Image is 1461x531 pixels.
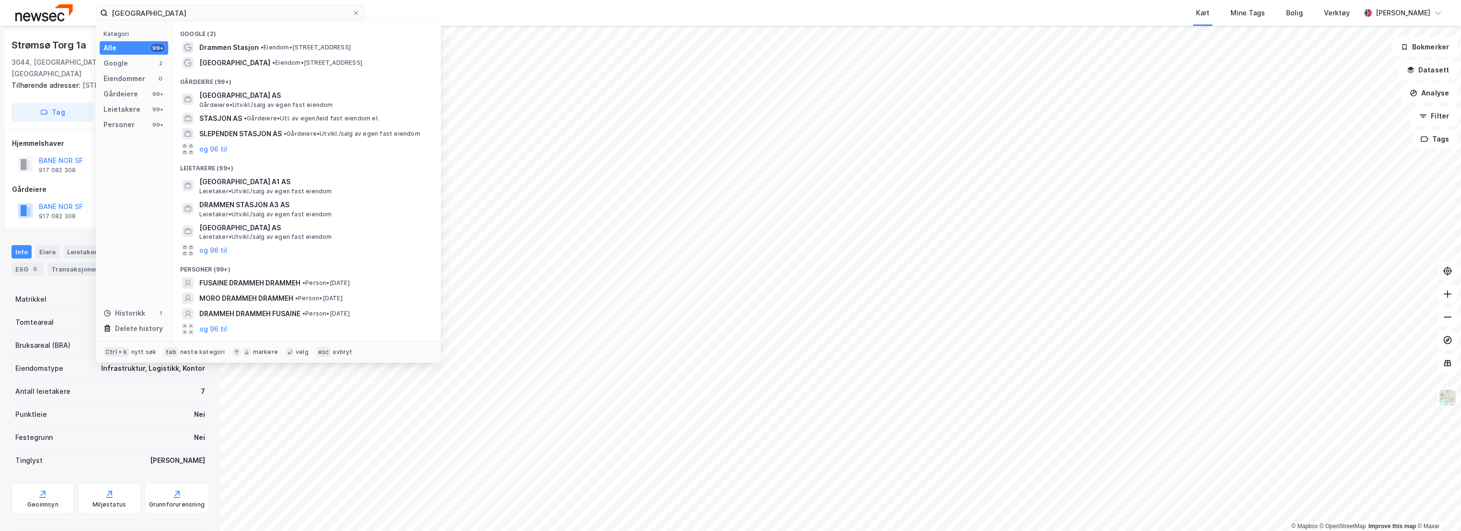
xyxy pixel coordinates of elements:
a: Improve this map [1369,523,1416,530]
span: Leietaker • Utvikl./salg av egen fast eiendom [199,233,332,241]
span: Eiendom • [STREET_ADDRESS] [261,44,351,51]
div: Personer [104,119,135,130]
div: 917 082 308 [39,212,76,220]
span: [GEOGRAPHIC_DATA] AS [199,222,429,234]
div: Geoinnsyn [27,501,58,508]
a: OpenStreetMap [1320,523,1366,530]
div: Gårdeiere [104,88,138,100]
div: Miljøstatus [92,501,126,508]
div: Delete history [115,323,163,334]
div: Bruksareal (BRA) [15,340,70,351]
img: newsec-logo.f6e21ccffca1b3a03d2d.png [15,4,73,21]
div: [PERSON_NAME] [150,455,205,466]
div: Kontrollprogram for chat [1413,485,1461,531]
span: • [272,59,275,66]
button: og 96 til [199,245,227,256]
button: Tags [1413,130,1457,149]
span: FUSAINE DRAMMEH DRAMMEH [199,277,300,289]
div: velg [296,348,309,356]
span: Person • [DATE] [302,310,350,318]
div: 917 082 308 [39,166,76,174]
div: Leietakere (99+) [173,157,441,174]
div: Ctrl + k [104,347,129,357]
div: nytt søk [131,348,157,356]
div: neste kategori [180,348,225,356]
div: Gårdeiere [12,184,208,195]
div: 5 [30,264,40,274]
span: • [295,295,298,302]
div: 1 [157,309,164,317]
div: Punktleie [15,409,47,420]
span: • [302,310,305,317]
div: Alle [104,42,116,54]
div: Eiendomstype [15,363,63,374]
span: • [302,279,305,286]
div: Matrikkel [15,294,46,305]
div: Strømsø Torg 1a [12,37,88,53]
span: MORO DRAMMEH DRAMMEH [199,293,293,304]
div: Infrastruktur, Logistikk, Kontor [101,363,205,374]
span: Leietaker • Utvikl./salg av egen fast eiendom [199,211,332,218]
iframe: Chat Widget [1413,485,1461,531]
div: avbryt [333,348,352,356]
div: [STREET_ADDRESS] [12,80,201,91]
button: Filter [1411,106,1457,126]
span: Drammen Stasjon [199,42,259,53]
div: Festegrunn [15,432,53,443]
span: Eiendom • [STREET_ADDRESS] [272,59,362,67]
span: • [261,44,264,51]
div: Gårdeiere (99+) [173,71,441,88]
span: Gårdeiere • Utvikl./salg av egen fast eiendom [284,130,420,138]
div: 0 [157,75,164,83]
div: 99+ [151,106,164,113]
img: Z [1438,389,1457,407]
div: Antall leietakere [15,386,70,397]
input: Søk på adresse, matrikkel, gårdeiere, leietakere eller personer [108,6,352,20]
div: Google [104,58,128,69]
div: Personer (99+) [173,258,441,275]
span: DRAMMEN STASJON A3 AS [199,199,429,211]
button: Datasett [1399,60,1457,80]
div: Info [12,245,32,259]
div: Tomteareal [15,317,54,328]
button: Tag [12,103,94,122]
div: 99+ [151,44,164,52]
div: Google (2) [173,23,441,40]
span: DRAMMEH DRAMMEH FUSAINE [199,308,300,319]
span: Leietaker • Utvikl./salg av egen fast eiendom [199,188,332,195]
div: Leietakere [104,104,140,115]
div: Eiendommer [104,73,145,84]
div: [PERSON_NAME] [1376,7,1430,19]
span: Gårdeiere • Utl. av egen/leid fast eiendom el. [244,115,379,122]
div: Mine Tags [1231,7,1265,19]
div: 7 [201,386,205,397]
div: 2 [157,59,164,67]
div: Eiere [35,245,59,259]
div: 3044, [GEOGRAPHIC_DATA], [GEOGRAPHIC_DATA] [12,57,155,80]
span: Person • [DATE] [295,295,343,302]
div: Nei [194,409,205,420]
button: og 96 til [199,143,227,155]
div: esc [316,347,331,357]
span: Person • [DATE] [302,279,350,287]
div: tab [164,347,178,357]
div: Verktøy [1324,7,1350,19]
div: 99+ [151,121,164,129]
div: Leietakere [63,245,116,259]
span: STASJON AS [199,113,242,124]
div: markere [253,348,278,356]
div: Kategori [104,30,168,37]
div: Historikk (1) [173,337,441,354]
div: Historikk [104,307,145,319]
div: Kart [1196,7,1209,19]
div: Hjemmelshaver [12,138,208,149]
div: Transaksjoner [47,262,113,276]
button: Bokmerker [1392,37,1457,57]
div: Bolig [1286,7,1303,19]
span: Gårdeiere • Utvikl./salg av egen fast eiendom [199,101,333,109]
span: [GEOGRAPHIC_DATA] AS [199,90,429,101]
span: SLEPENDEN STASJON AS [199,128,282,140]
button: og 96 til [199,323,227,335]
span: • [244,115,247,122]
div: Grunnforurensning [149,501,205,508]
